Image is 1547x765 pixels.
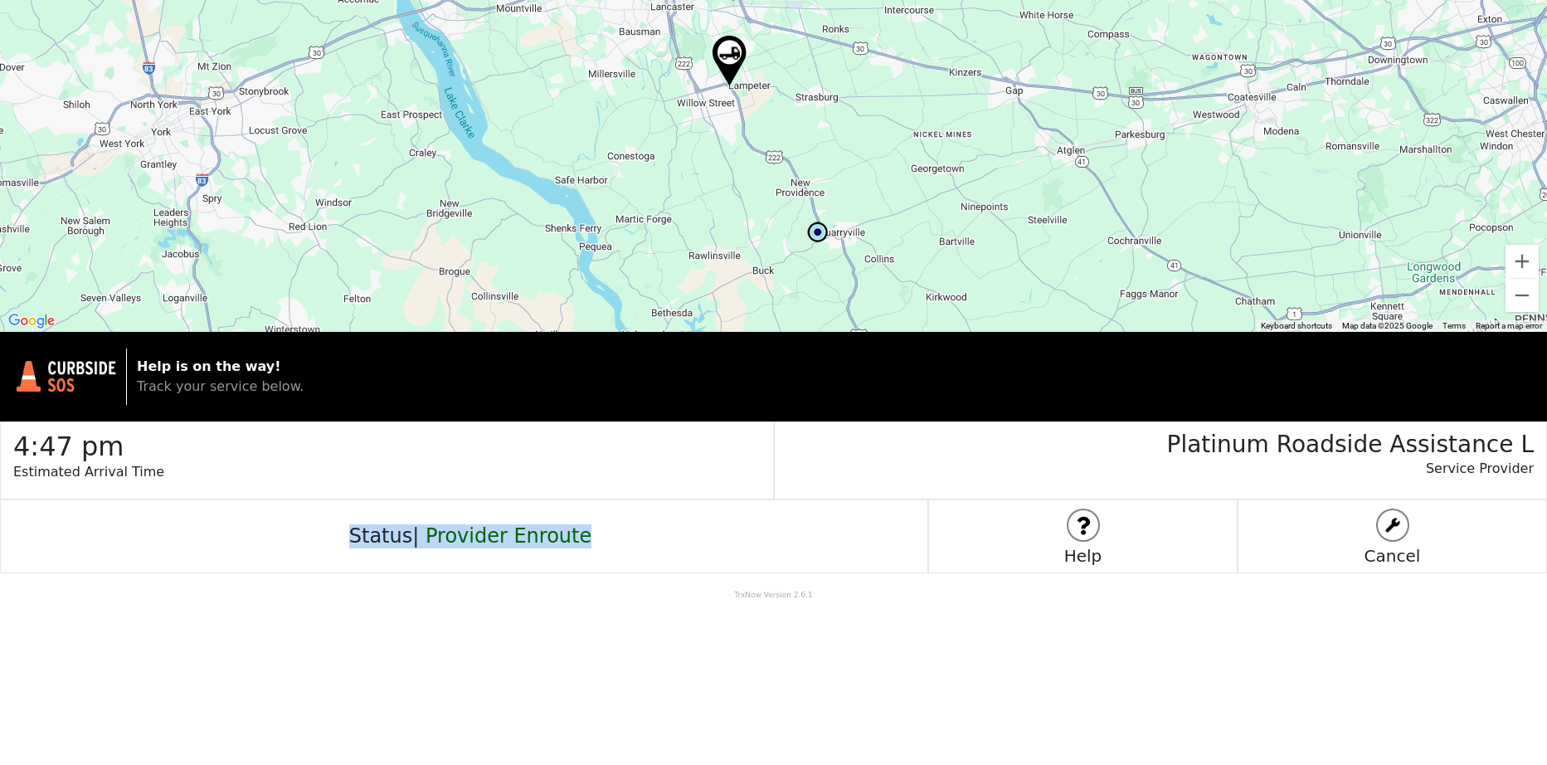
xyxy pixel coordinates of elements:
p: Estimated Arrival Time [13,462,773,499]
span: Provider Enroute [426,524,591,548]
strong: Help is on the way! [137,358,281,374]
img: Google [4,310,59,332]
a: Terms (opens in new tab) [1442,321,1466,330]
p: Service Provider [775,459,1535,495]
h3: Platinum Roadside Assistance L [775,422,1535,459]
button: Zoom in [1506,245,1539,278]
img: trx now logo [17,361,116,392]
img: logo stuff [1068,510,1098,540]
button: Keyboard shortcuts [1261,320,1332,332]
h4: Status | [337,524,591,548]
a: Open this area in Google Maps (opens a new window) [4,310,59,332]
span: Track your service below. [137,378,304,394]
a: Report a map error [1476,321,1542,330]
button: Zoom out [1506,279,1539,312]
h2: 4:47 pm [13,422,773,462]
h5: Cancel [1238,546,1546,566]
img: logo stuff [1378,510,1408,540]
span: Map data ©2025 Google [1342,321,1433,330]
h5: Help [929,546,1237,566]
